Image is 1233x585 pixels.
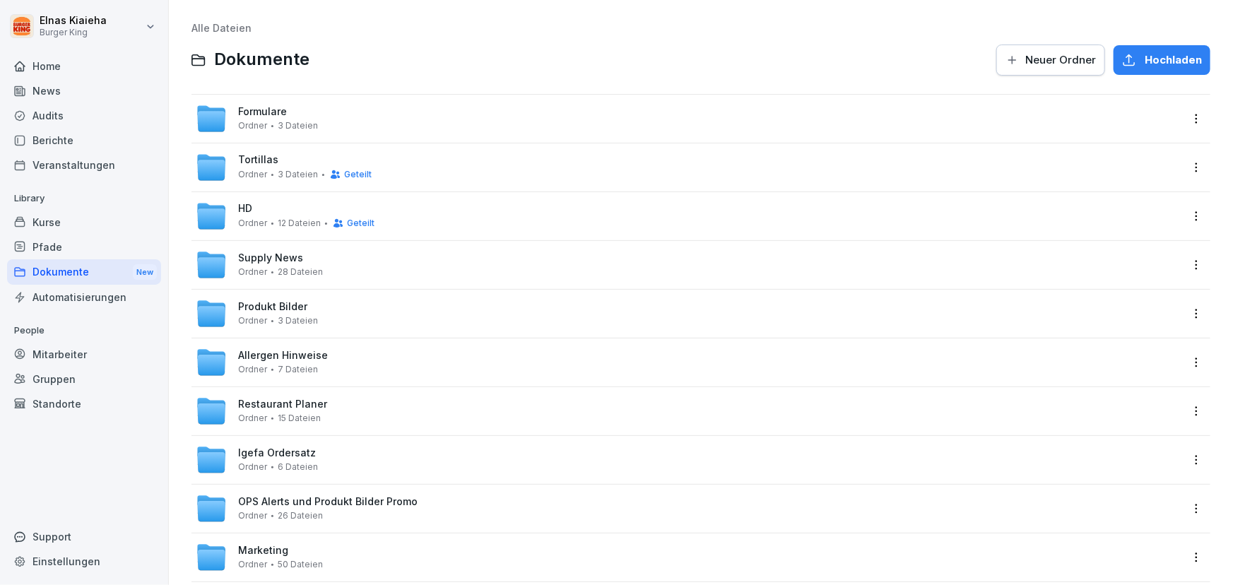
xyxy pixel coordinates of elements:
span: Ordner [238,462,267,472]
span: 6 Dateien [278,462,318,472]
a: Veranstaltungen [7,153,161,177]
a: Pfade [7,235,161,259]
p: Burger King [40,28,107,37]
span: Ordner [238,316,267,326]
a: Einstellungen [7,549,161,574]
div: New [133,264,157,280]
span: Neuer Ordner [1025,52,1096,68]
span: Ordner [238,121,267,131]
a: Allergen HinweiseOrdner7 Dateien [196,347,1181,378]
span: 50 Dateien [278,560,323,569]
span: Ordner [238,413,267,423]
div: Support [7,524,161,549]
span: Ordner [238,365,267,374]
span: Restaurant Planer [238,398,327,410]
p: People [7,319,161,342]
span: Dokumente [214,49,309,70]
span: Ordner [238,218,267,228]
a: Supply NewsOrdner28 Dateien [196,249,1181,280]
a: News [7,78,161,103]
p: Elnas Kiaieha [40,15,107,27]
span: 28 Dateien [278,267,323,277]
button: Neuer Ordner [996,45,1105,76]
span: OPS Alerts und Produkt Bilder Promo [238,496,418,508]
a: Gruppen [7,367,161,391]
a: Audits [7,103,161,128]
span: 26 Dateien [278,511,323,521]
span: 15 Dateien [278,413,321,423]
a: FormulareOrdner3 Dateien [196,103,1181,134]
span: Geteilt [344,170,372,179]
a: Berichte [7,128,161,153]
span: 12 Dateien [278,218,321,228]
a: TortillasOrdner3 DateienGeteilt [196,152,1181,183]
a: Alle Dateien [191,22,252,34]
a: Mitarbeiter [7,342,161,367]
span: Supply News [238,252,303,264]
p: Library [7,187,161,210]
a: Produkt BilderOrdner3 Dateien [196,298,1181,329]
span: Hochladen [1145,52,1202,68]
span: 7 Dateien [278,365,318,374]
a: Automatisierungen [7,285,161,309]
span: Formulare [238,106,287,118]
a: Igefa OrdersatzOrdner6 Dateien [196,444,1181,475]
a: HDOrdner12 DateienGeteilt [196,201,1181,232]
a: Standorte [7,391,161,416]
a: Restaurant PlanerOrdner15 Dateien [196,396,1181,427]
span: Ordner [238,511,267,521]
span: 3 Dateien [278,170,318,179]
a: DokumenteNew [7,259,161,285]
span: Tortillas [238,154,278,166]
span: Marketing [238,545,288,557]
span: Ordner [238,170,267,179]
div: Dokumente [7,259,161,285]
span: Igefa Ordersatz [238,447,316,459]
a: MarketingOrdner50 Dateien [196,542,1181,573]
span: 3 Dateien [278,121,318,131]
a: Home [7,54,161,78]
a: OPS Alerts und Produkt Bilder PromoOrdner26 Dateien [196,493,1181,524]
a: Kurse [7,210,161,235]
span: 3 Dateien [278,316,318,326]
span: Allergen Hinweise [238,350,328,362]
button: Hochladen [1114,45,1210,75]
span: Ordner [238,267,267,277]
span: Geteilt [347,218,374,228]
span: Ordner [238,560,267,569]
span: Produkt Bilder [238,301,307,313]
span: HD [238,203,252,215]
